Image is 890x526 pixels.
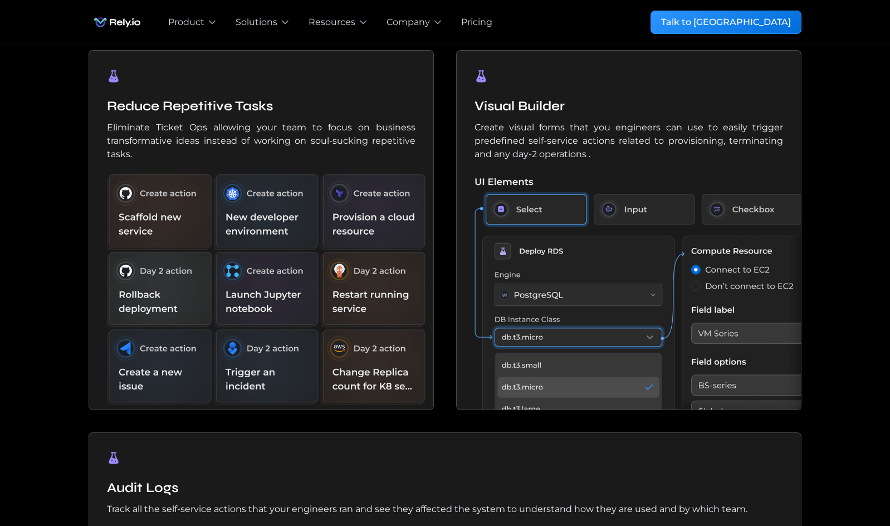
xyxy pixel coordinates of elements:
div: Solutions [236,16,277,29]
h5: Reduce Repetitive Tasks [107,96,415,116]
img: Rely.io logo [89,11,146,33]
a: home [89,11,146,33]
h5: Visual Builder [475,96,783,116]
p: Create visual forms that you engineers can use to easily trigger predefined self-service actions ... [475,121,783,161]
h5: Audit Logs [107,478,765,498]
div: Product [168,16,204,29]
a: Pricing [461,16,492,29]
a: Talk to [GEOGRAPHIC_DATA] [651,11,801,34]
p: Track all the self-service actions that your engineers ran and see they affected the system to un... [107,503,765,516]
iframe: Chatbot [816,452,874,510]
div: Talk to [GEOGRAPHIC_DATA] [661,16,791,29]
div: Company [387,16,430,29]
div: Resources [309,16,355,29]
p: Eliminate Ticket Ops allowing your team to focus on business transformative ideas instead of work... [107,121,415,161]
